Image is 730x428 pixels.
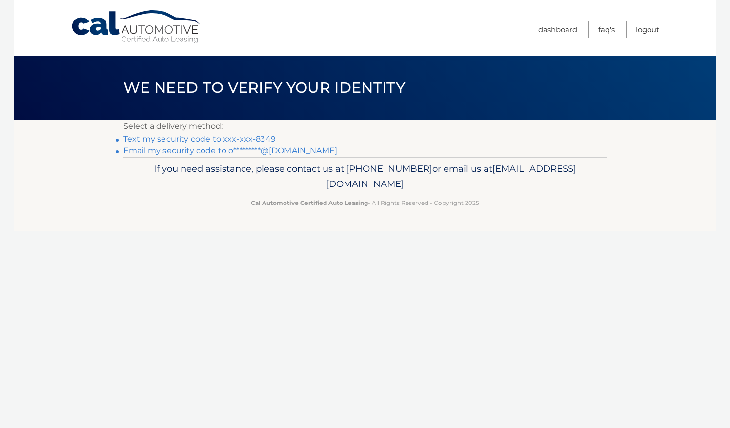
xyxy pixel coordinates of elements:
[123,134,276,143] a: Text my security code to xxx-xxx-8349
[130,198,600,208] p: - All Rights Reserved - Copyright 2025
[123,146,337,155] a: Email my security code to o*********@[DOMAIN_NAME]
[251,199,368,206] strong: Cal Automotive Certified Auto Leasing
[123,120,607,133] p: Select a delivery method:
[538,21,577,38] a: Dashboard
[636,21,659,38] a: Logout
[598,21,615,38] a: FAQ's
[346,163,432,174] span: [PHONE_NUMBER]
[71,10,203,44] a: Cal Automotive
[123,79,405,97] span: We need to verify your identity
[130,161,600,192] p: If you need assistance, please contact us at: or email us at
